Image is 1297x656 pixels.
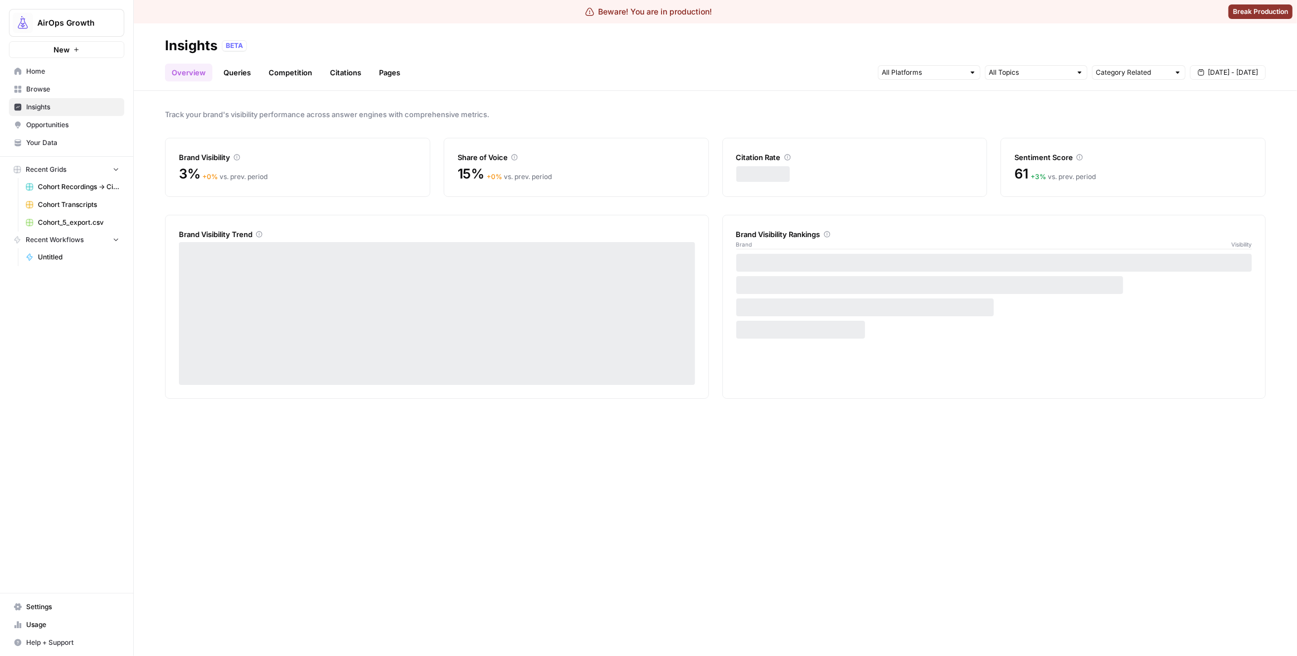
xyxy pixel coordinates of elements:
[882,67,964,78] input: All Platforms
[179,229,695,240] div: Brand Visibility Trend
[1014,165,1028,183] span: 61
[9,9,124,37] button: Workspace: AirOps Growth
[26,120,119,130] span: Opportunities
[26,235,84,245] span: Recent Workflows
[1228,4,1293,19] button: Break Production
[9,634,124,652] button: Help + Support
[9,62,124,80] a: Home
[21,214,124,231] a: Cohort_5_export.csv
[989,67,1071,78] input: All Topics
[262,64,319,81] a: Competition
[585,6,712,17] div: Beware! You are in production!
[1031,172,1096,182] div: vs. prev. period
[26,165,66,175] span: Recent Grids
[217,64,258,81] a: Queries
[9,598,124,616] a: Settings
[9,98,124,116] a: Insights
[203,172,218,181] span: + 0 %
[1096,67,1169,78] input: Category Related
[487,172,502,181] span: + 0 %
[26,84,119,94] span: Browse
[9,231,124,248] button: Recent Workflows
[9,161,124,178] button: Recent Grids
[458,152,695,163] div: Share of Voice
[21,196,124,214] a: Cohort Transcripts
[1190,65,1266,80] button: [DATE] - [DATE]
[9,616,124,634] a: Usage
[323,64,368,81] a: Citations
[26,620,119,630] span: Usage
[179,152,416,163] div: Brand Visibility
[165,109,1266,120] span: Track your brand's visibility performance across answer engines with comprehensive metrics.
[9,80,124,98] a: Browse
[26,638,119,648] span: Help + Support
[21,248,124,266] a: Untitled
[1208,67,1258,78] span: [DATE] - [DATE]
[372,64,407,81] a: Pages
[165,37,217,55] div: Insights
[9,41,124,58] button: New
[1233,7,1288,17] span: Break Production
[26,138,119,148] span: Your Data
[13,13,33,33] img: AirOps Growth Logo
[9,134,124,152] a: Your Data
[487,172,552,182] div: vs. prev. period
[38,252,119,262] span: Untitled
[736,229,1252,240] div: Brand Visibility Rankings
[179,165,201,183] span: 3%
[736,240,752,249] span: Brand
[38,200,119,210] span: Cohort Transcripts
[458,165,484,183] span: 15%
[736,152,974,163] div: Citation Rate
[203,172,268,182] div: vs. prev. period
[26,602,119,612] span: Settings
[38,218,119,228] span: Cohort_5_export.csv
[21,178,124,196] a: Cohort Recordings -> Circle Automation
[222,40,247,51] div: BETA
[1231,240,1252,249] span: Visibility
[9,116,124,134] a: Opportunities
[54,44,70,55] span: New
[26,66,119,76] span: Home
[1014,152,1252,163] div: Sentiment Score
[37,17,105,28] span: AirOps Growth
[165,64,212,81] a: Overview
[26,102,119,112] span: Insights
[38,182,119,192] span: Cohort Recordings -> Circle Automation
[1031,172,1046,181] span: + 3 %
